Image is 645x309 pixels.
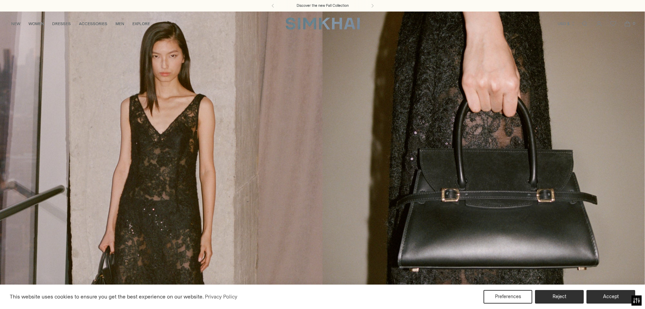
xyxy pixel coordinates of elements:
[10,293,204,300] span: This website uses cookies to ensure you get the best experience on our website.
[606,17,620,31] a: Wishlist
[52,16,71,31] a: DRESSES
[285,17,360,30] a: SIMKHAI
[297,3,349,8] a: Discover the new Fall Collection
[558,16,576,31] button: USD $
[11,16,20,31] a: NEW
[483,290,532,304] button: Preferences
[535,290,584,304] button: Reject
[592,17,606,31] a: Go to the account page
[132,16,150,31] a: EXPLORE
[115,16,124,31] a: MEN
[578,17,592,31] a: Open search modal
[28,16,44,31] a: WOMEN
[79,16,107,31] a: ACCESSORIES
[204,292,238,302] a: Privacy Policy (opens in a new tab)
[621,17,634,31] a: Open cart modal
[586,290,635,304] button: Accept
[631,20,637,26] span: 0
